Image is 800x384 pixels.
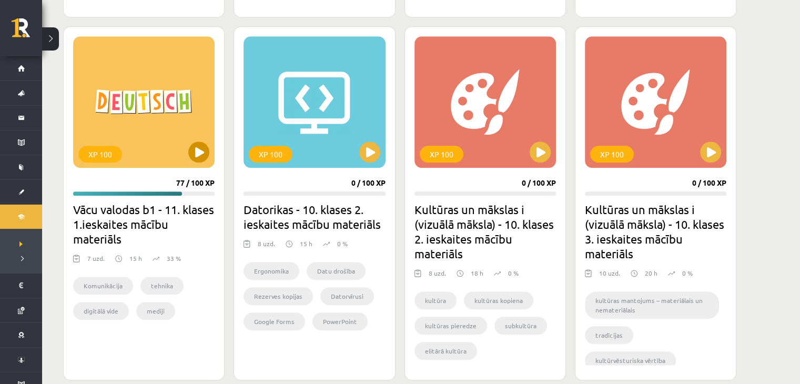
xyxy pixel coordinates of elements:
h2: Kultūras un mākslas i (vizuālā māksla) - 10. klases 2. ieskaites mācību materiāls [414,202,556,261]
p: 20 h [645,268,657,278]
div: 8 uzd. [429,268,446,284]
a: Rīgas 1. Tālmācības vidusskola [12,18,42,45]
li: mediji [136,302,175,320]
li: tradīcijas [585,326,633,344]
li: kultūras kopiena [464,291,533,309]
div: XP 100 [78,146,122,163]
h2: Kultūras un mākslas i (vizuālā māksla) - 10. klases 3. ieskaites mācību materiāls [585,202,726,261]
li: Datorvīrusi [320,287,374,305]
li: kultūrvēsturiska vērtība [585,351,676,369]
li: Google Forms [244,312,305,330]
li: kultūras mantojums – materiālais un nemateriālais [585,291,719,319]
p: 0 % [682,268,693,278]
li: PowerPoint [312,312,368,330]
li: Datu drošība [307,262,366,280]
div: 10 uzd. [599,268,620,284]
li: Ergonomika [244,262,299,280]
li: Rezerves kopijas [244,287,313,305]
p: 15 h [300,239,312,248]
li: digitālā vide [73,302,129,320]
p: 15 h [129,254,142,263]
div: 7 uzd. [87,254,105,269]
p: 33 % [167,254,181,263]
p: 0 % [337,239,348,248]
li: kultūras pieredze [414,317,487,335]
p: 18 h [471,268,483,278]
h2: Datorikas - 10. klases 2. ieskaites mācību materiāls [244,202,385,231]
div: XP 100 [420,146,463,163]
p: 0 % [508,268,519,278]
div: XP 100 [590,146,634,163]
li: elitārā kultūra [414,342,477,360]
div: 8 uzd. [258,239,275,255]
div: XP 100 [249,146,292,163]
li: tehnika [140,277,184,295]
li: subkultūra [494,317,547,335]
h2: Vācu valodas b1 - 11. klases 1.ieskaites mācību materiāls [73,202,215,246]
li: Komunikācija [73,277,133,295]
li: kultūra [414,291,457,309]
